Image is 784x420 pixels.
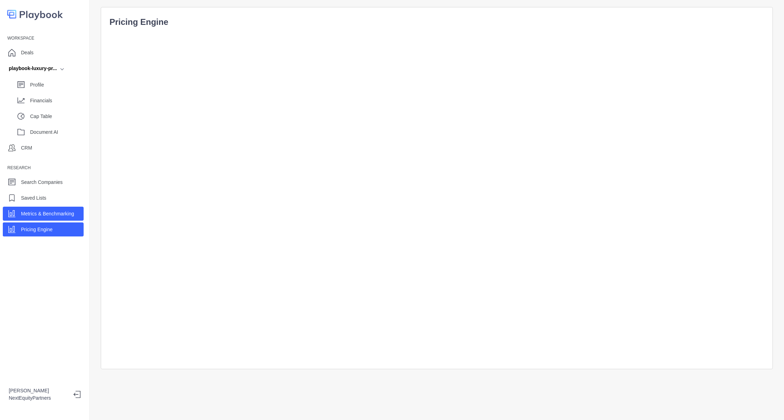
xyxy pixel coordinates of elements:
[9,394,68,402] p: NextEquityPartners
[110,16,764,28] p: Pricing Engine
[9,387,68,394] p: [PERSON_NAME]
[9,65,57,72] div: playbook-luxury-pr...
[21,49,34,56] p: Deals
[30,97,84,104] p: Financials
[21,194,46,202] p: Saved Lists
[7,7,63,21] img: logo-colored
[21,179,63,186] p: Search Companies
[21,144,32,152] p: CRM
[30,113,84,120] p: Cap Table
[30,81,84,89] p: Profile
[21,226,52,233] p: Pricing Engine
[30,129,84,136] p: Document AI
[21,210,74,218] p: Metrics & Benchmarking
